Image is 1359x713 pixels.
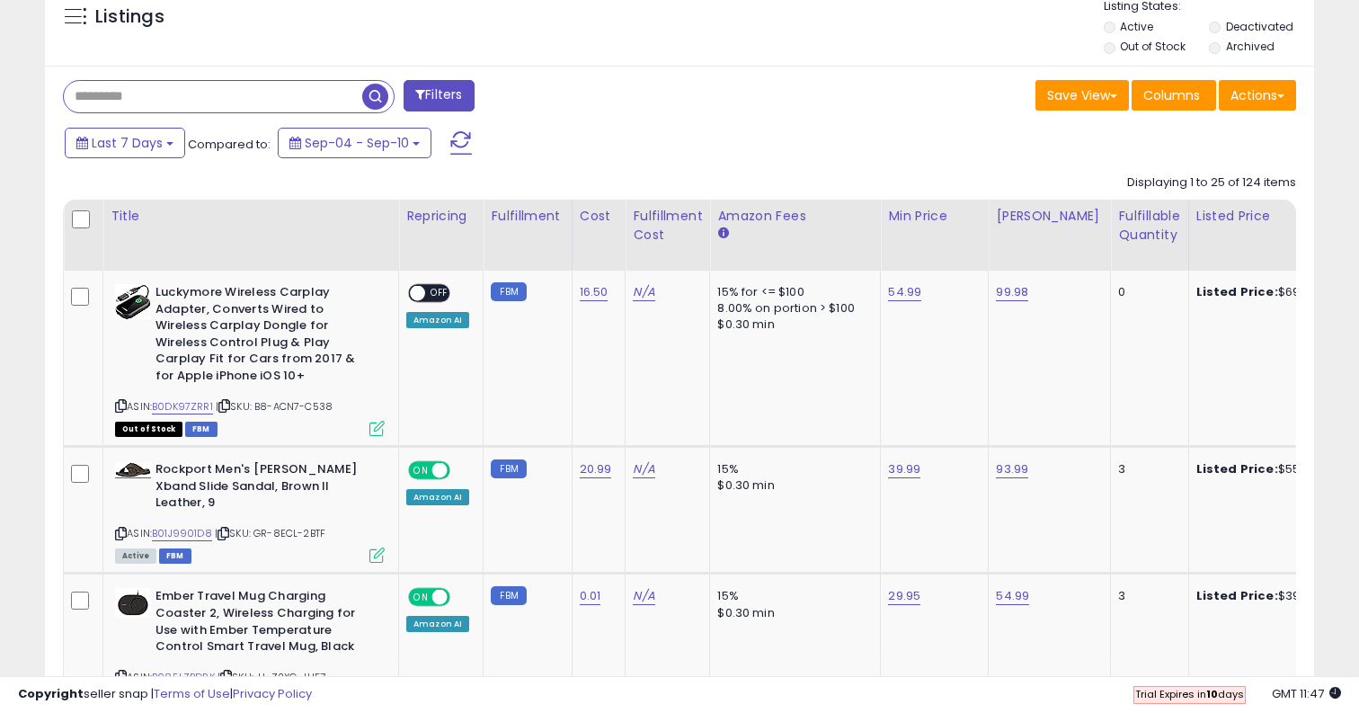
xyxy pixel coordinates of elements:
span: Sep-04 - Sep-10 [305,134,409,152]
div: Repricing [406,207,475,226]
label: Archived [1226,39,1275,54]
span: OFF [425,286,454,301]
div: Min Price [888,207,981,226]
small: FBM [491,459,526,478]
b: 10 [1206,687,1218,701]
b: Listed Price: [1196,460,1278,477]
a: N/A [633,283,654,301]
button: Filters [404,80,474,111]
div: Fulfillable Quantity [1118,207,1180,245]
a: 16.50 [580,283,608,301]
label: Out of Stock [1120,39,1186,54]
div: Displaying 1 to 25 of 124 items [1127,174,1296,192]
div: ASIN: [115,461,385,561]
a: B0DK97ZRR1 [152,399,213,414]
div: $39.95 [1196,588,1346,604]
div: $69.99 [1196,284,1346,300]
b: Listed Price: [1196,587,1278,604]
small: Amazon Fees. [717,226,728,242]
button: Sep-04 - Sep-10 [278,128,431,158]
span: FBM [185,422,218,437]
div: Listed Price [1196,207,1352,226]
div: seller snap | | [18,686,312,703]
div: $0.30 min [717,605,866,621]
small: FBM [491,282,526,301]
span: OFF [448,463,476,478]
button: Columns [1132,80,1216,111]
a: N/A [633,587,654,605]
div: Amazon AI [406,616,469,632]
span: | SKU: GR-8ECL-2BTF [215,526,325,540]
span: 2025-09-18 11:47 GMT [1272,685,1341,702]
div: Cost [580,207,618,226]
span: All listings that are currently out of stock and unavailable for purchase on Amazon [115,422,182,437]
div: 15% [717,588,866,604]
div: 0 [1118,284,1174,300]
span: All listings currently available for purchase on Amazon [115,548,156,564]
span: Trial Expires in days [1135,687,1244,701]
div: 3 [1118,461,1174,477]
span: FBM [159,548,191,564]
a: 54.99 [996,587,1029,605]
div: [PERSON_NAME] [996,207,1103,226]
b: Listed Price: [1196,283,1278,300]
label: Deactivated [1226,19,1293,34]
div: $0.30 min [717,316,866,333]
div: Amazon AI [406,489,469,505]
img: 41h5GzcF1OL._SL40_.jpg [115,284,151,319]
div: Fulfillment [491,207,564,226]
span: ON [410,590,432,605]
small: FBM [491,586,526,605]
span: OFF [448,590,476,605]
label: Active [1120,19,1153,34]
div: Fulfillment Cost [633,207,702,245]
a: 99.98 [996,283,1028,301]
a: 0.01 [580,587,601,605]
button: Actions [1219,80,1296,111]
a: 29.95 [888,587,920,605]
b: Ember Travel Mug Charging Coaster 2, Wireless Charging for Use with Ember Temperature Control Sma... [155,588,374,659]
a: Terms of Use [154,685,230,702]
a: 39.99 [888,460,920,478]
span: Last 7 Days [92,134,163,152]
div: Title [111,207,391,226]
div: $0.30 min [717,477,866,494]
a: B01J9901D8 [152,526,212,541]
span: Compared to: [188,136,271,153]
strong: Copyright [18,685,84,702]
h5: Listings [95,4,164,30]
a: 20.99 [580,460,612,478]
div: 15% for <= $100 [717,284,866,300]
a: Privacy Policy [233,685,312,702]
div: 3 [1118,588,1174,604]
div: Amazon AI [406,312,469,328]
button: Save View [1035,80,1129,111]
div: 15% [717,461,866,477]
a: 93.99 [996,460,1028,478]
div: ASIN: [115,284,385,434]
button: Last 7 Days [65,128,185,158]
img: 312+93Vu4PL._SL40_.jpg [115,462,151,477]
div: $55.66 [1196,461,1346,477]
a: N/A [633,460,654,478]
div: Amazon Fees [717,207,873,226]
b: Luckymore Wireless Carplay Adapter, Converts Wired to Wireless Carplay Dongle for Wireless Contro... [155,284,374,388]
div: 8.00% on portion > $100 [717,300,866,316]
b: Rockport Men's [PERSON_NAME] Xband Slide Sandal, Brown II Leather, 9 [155,461,374,516]
img: 21NixU60ATL._SL40_.jpg [115,588,151,618]
span: | SKU: B8-ACN7-C538 [216,399,333,414]
span: Columns [1143,86,1200,104]
a: 54.99 [888,283,921,301]
span: ON [410,463,432,478]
